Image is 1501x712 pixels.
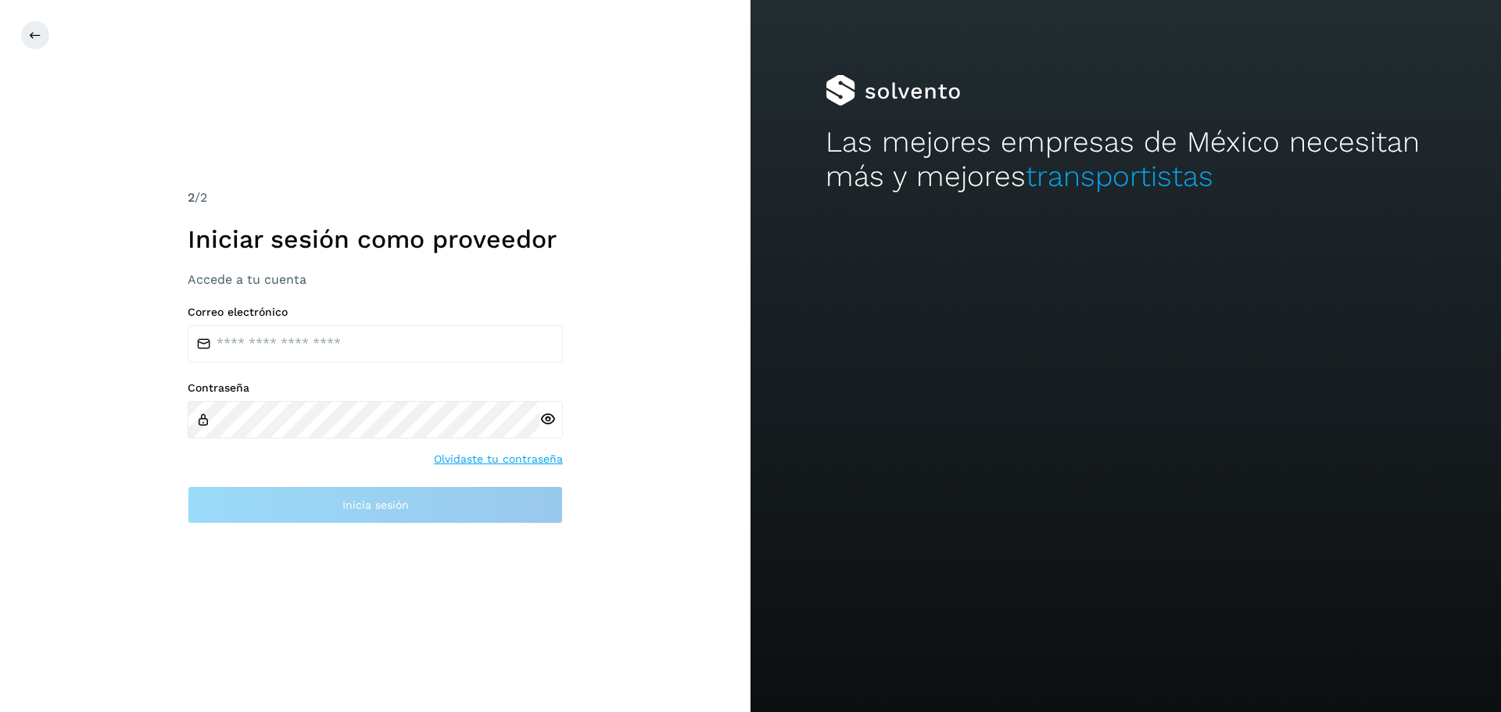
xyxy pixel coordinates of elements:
h3: Accede a tu cuenta [188,272,563,287]
h2: Las mejores empresas de México necesitan más y mejores [826,125,1426,195]
label: Correo electrónico [188,306,563,319]
h1: Iniciar sesión como proveedor [188,224,563,254]
button: Inicia sesión [188,486,563,524]
span: Inicia sesión [342,499,409,510]
a: Olvidaste tu contraseña [434,451,563,467]
span: 2 [188,190,195,205]
span: transportistas [1026,159,1213,193]
div: /2 [188,188,563,207]
label: Contraseña [188,381,563,395]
